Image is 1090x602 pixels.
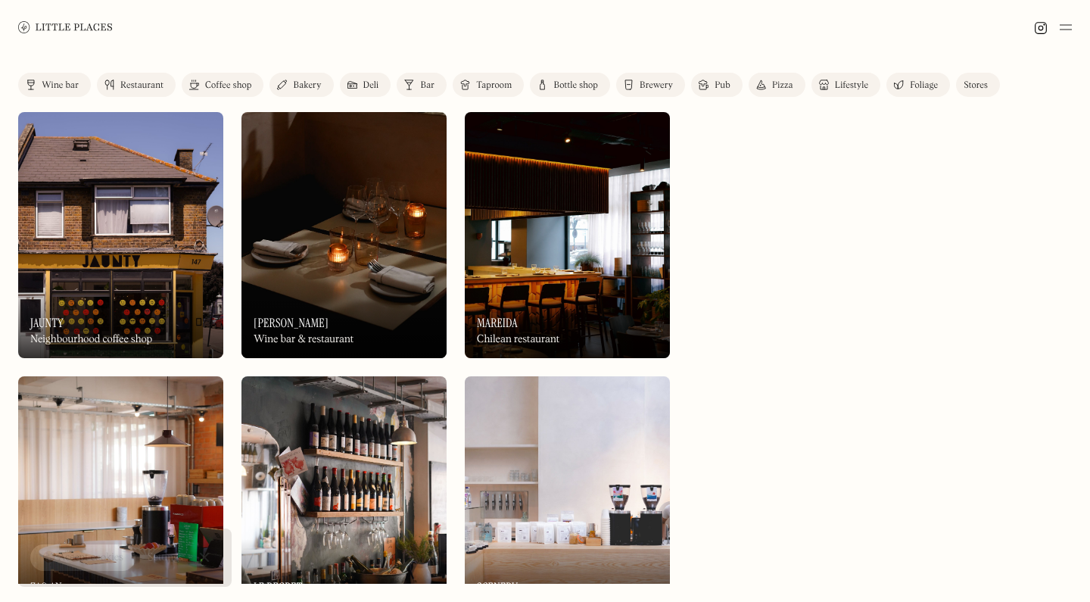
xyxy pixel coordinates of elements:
[420,81,434,90] div: Bar
[340,73,391,97] a: Deli
[465,112,670,358] a: MareidaMareidaMareidaChilean restaurant
[477,316,518,330] h3: Mareida
[42,551,123,566] div: 🍪 Accept cookies
[97,73,176,97] a: Restaurant
[453,73,524,97] a: Taproom
[553,81,598,90] div: Bottle shop
[772,81,793,90] div: Pizza
[477,580,518,594] h3: Scenery
[241,112,447,358] a: LunaLuna[PERSON_NAME]Wine bar & restaurant
[691,73,743,97] a: Pub
[182,73,263,97] a: Coffee shop
[465,112,670,358] img: Mareida
[616,73,685,97] a: Brewery
[30,544,135,572] a: 🍪 Accept cookies
[910,81,938,90] div: Foliage
[120,81,163,90] div: Restaurant
[363,81,379,90] div: Deli
[148,541,183,575] a: Settings
[30,316,64,330] h3: Jaunty
[189,542,220,572] a: Close Cookie Popup
[241,112,447,358] img: Luna
[956,73,1000,97] a: Stores
[18,112,223,358] a: JauntyJauntyJauntyNeighbourhood coffee shop
[30,333,152,346] div: Neighbourhood coffee shop
[715,81,730,90] div: Pub
[42,81,79,90] div: Wine bar
[205,81,251,90] div: Coffee shop
[835,81,868,90] div: Lifestyle
[811,73,880,97] a: Lifestyle
[397,73,447,97] a: Bar
[254,580,302,594] h3: Le Regret
[293,81,321,90] div: Bakery
[18,73,91,97] a: Wine bar
[476,81,512,90] div: Taproom
[477,333,559,346] div: Chilean restaurant
[18,112,223,358] img: Jaunty
[269,73,333,97] a: Bakery
[886,73,950,97] a: Foliage
[148,552,183,563] div: Settings
[530,73,610,97] a: Bottle shop
[254,316,329,330] h3: [PERSON_NAME]
[964,81,988,90] div: Stores
[749,73,805,97] a: Pizza
[640,81,673,90] div: Brewery
[254,333,353,346] div: Wine bar & restaurant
